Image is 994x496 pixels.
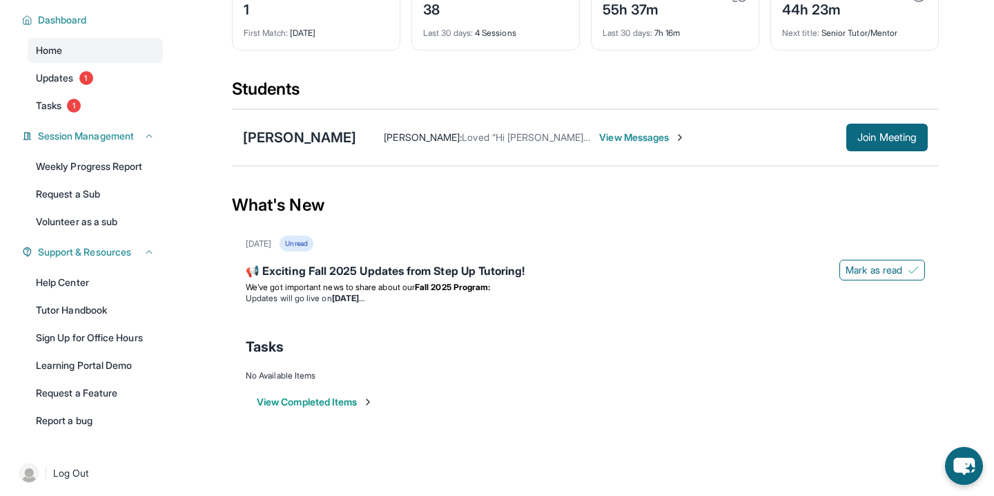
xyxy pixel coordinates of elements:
span: View Messages [599,131,685,144]
a: |Log Out [14,458,163,488]
span: 1 [79,71,93,85]
span: Tasks [246,337,284,356]
button: Join Meeting [846,124,928,151]
div: 4 Sessions [423,19,568,39]
span: Last 30 days : [603,28,652,38]
span: First Match : [244,28,288,38]
a: Help Center [28,270,163,295]
a: Tasks1 [28,93,163,118]
button: chat-button [945,447,983,485]
span: Home [36,44,62,57]
img: user-img [19,464,39,483]
div: [PERSON_NAME] [243,128,356,147]
span: Updates [36,71,74,85]
div: 📢 Exciting Fall 2025 Updates from Step Up Tutoring! [246,263,925,282]
span: Last 30 days : [423,28,473,38]
span: [PERSON_NAME] : [384,131,462,143]
span: 1 [67,99,81,113]
a: Updates1 [28,66,163,90]
strong: Fall 2025 Program: [415,282,490,292]
div: [DATE] [246,238,271,249]
span: Dashboard [38,13,87,27]
a: Weekly Progress Report [28,154,163,179]
span: Support & Resources [38,245,131,259]
div: [DATE] [244,19,389,39]
div: Unread [280,236,313,251]
span: Log Out [53,466,89,480]
a: Tutor Handbook [28,298,163,323]
span: Tasks [36,99,61,113]
a: Report a bug [28,408,163,433]
div: 7h 16m [603,19,748,39]
div: No Available Items [246,370,925,381]
a: Sign Up for Office Hours [28,325,163,350]
span: Mark as read [846,263,902,277]
div: Students [232,78,939,108]
li: Updates will go live on [246,293,925,304]
img: Chevron-Right [674,132,685,143]
button: Support & Resources [32,245,155,259]
button: Dashboard [32,13,155,27]
div: Senior Tutor/Mentor [782,19,927,39]
span: Next title : [782,28,819,38]
span: Join Meeting [857,133,917,142]
span: | [44,465,48,481]
a: Request a Feature [28,381,163,406]
button: Session Management [32,129,155,143]
button: Mark as read [839,260,925,280]
strong: [DATE] [332,293,364,303]
a: Learning Portal Demo [28,353,163,378]
button: View Completed Items [257,395,373,409]
a: Home [28,38,163,63]
div: What's New [232,175,939,236]
a: Request a Sub [28,182,163,207]
a: Volunteer as a sub [28,209,163,234]
span: Session Management [38,129,134,143]
span: We’ve got important news to share about our [246,282,415,292]
img: Mark as read [908,265,919,276]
